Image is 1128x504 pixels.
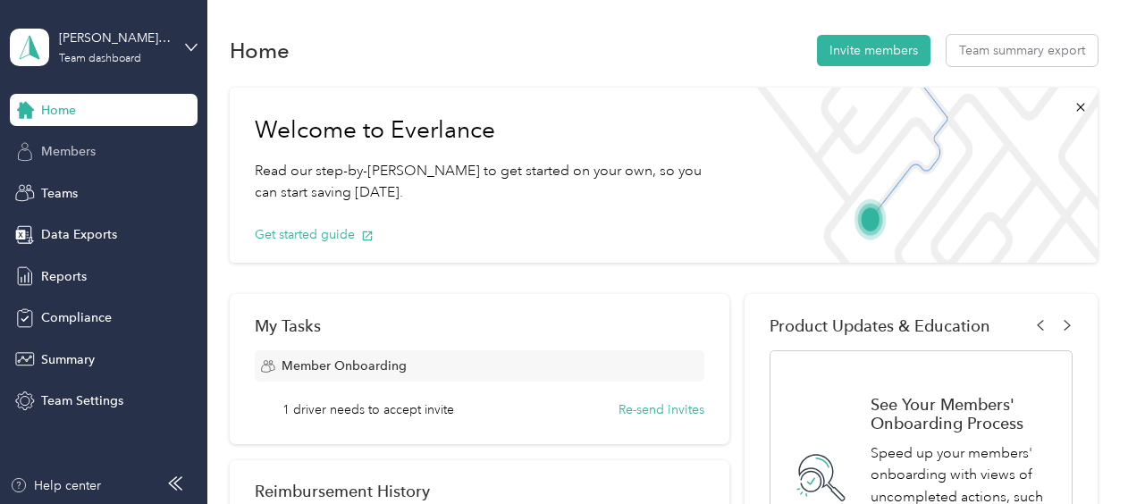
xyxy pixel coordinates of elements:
iframe: Everlance-gr Chat Button Frame [1028,404,1128,504]
div: [PERSON_NAME] CIBC-Lego [59,29,171,47]
span: Team Settings [41,391,123,410]
span: Compliance [41,308,112,327]
button: Invite members [817,35,930,66]
span: Data Exports [41,225,117,244]
h1: Welcome to Everlance [255,116,718,145]
span: Home [41,101,76,120]
button: Re-send invites [619,400,704,419]
h1: See Your Members' Onboarding Process [871,395,1052,433]
span: Members [41,142,96,161]
p: Read our step-by-[PERSON_NAME] to get started on your own, so you can start saving [DATE]. [255,160,718,204]
span: 1 driver needs to accept invite [282,400,454,419]
button: Help center [10,476,101,495]
button: Team summary export [947,35,1098,66]
span: Product Updates & Education [770,316,990,335]
h2: Reimbursement History [255,482,430,500]
button: Get started guide [255,225,374,244]
span: Teams [41,184,78,203]
div: Team dashboard [59,54,141,64]
span: Reports [41,267,87,286]
div: My Tasks [255,316,704,335]
h1: Home [230,41,290,60]
span: Member Onboarding [282,357,407,375]
img: Welcome to everlance [743,88,1098,263]
span: Summary [41,350,95,369]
